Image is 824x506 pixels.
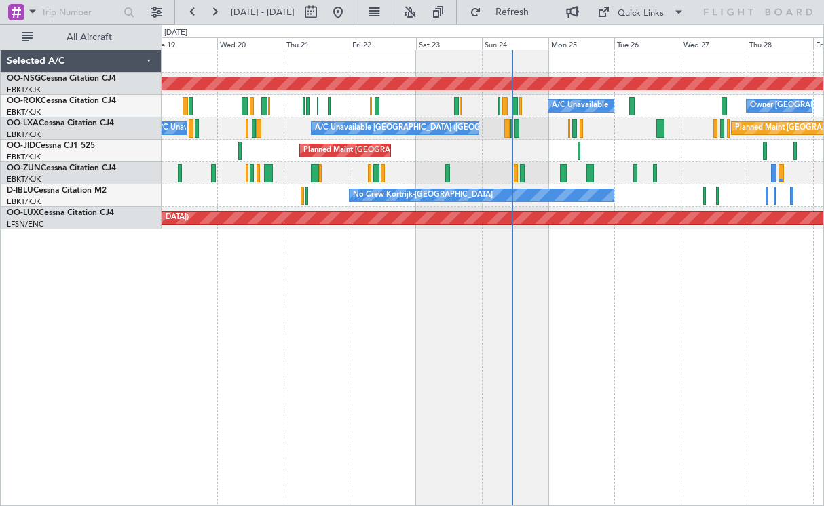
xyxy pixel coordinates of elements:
[591,1,691,23] button: Quick Links
[164,27,187,39] div: [DATE]
[618,7,664,20] div: Quick Links
[7,130,41,140] a: EBKT/KJK
[217,37,284,50] div: Wed 20
[747,37,813,50] div: Thu 28
[464,1,545,23] button: Refresh
[7,209,39,217] span: OO-LUX
[482,37,548,50] div: Sun 24
[7,152,41,162] a: EBKT/KJK
[7,75,116,83] a: OO-NSGCessna Citation CJ4
[41,2,119,22] input: Trip Number
[151,37,217,50] div: Tue 19
[7,174,41,184] a: EBKT/KJK
[7,187,33,195] span: D-IBLU
[7,119,114,128] a: OO-LXACessna Citation CJ4
[7,97,41,105] span: OO-ROK
[7,187,107,195] a: D-IBLUCessna Citation M2
[7,142,35,150] span: OO-JID
[35,33,143,42] span: All Aircraft
[315,118,567,138] div: A/C Unavailable [GEOGRAPHIC_DATA] ([GEOGRAPHIC_DATA] National)
[303,140,517,161] div: Planned Maint [GEOGRAPHIC_DATA] ([GEOGRAPHIC_DATA])
[681,37,747,50] div: Wed 27
[7,197,41,207] a: EBKT/KJK
[548,37,615,50] div: Mon 25
[7,97,116,105] a: OO-ROKCessna Citation CJ4
[7,107,41,117] a: EBKT/KJK
[7,85,41,95] a: EBKT/KJK
[231,6,295,18] span: [DATE] - [DATE]
[7,119,39,128] span: OO-LXA
[353,185,493,206] div: No Crew Kortrijk-[GEOGRAPHIC_DATA]
[7,142,95,150] a: OO-JIDCessna CJ1 525
[7,209,114,217] a: OO-LUXCessna Citation CJ4
[416,37,483,50] div: Sat 23
[614,37,681,50] div: Tue 26
[7,164,41,172] span: OO-ZUN
[15,26,147,48] button: All Aircraft
[7,219,44,229] a: LFSN/ENC
[350,37,416,50] div: Fri 22
[484,7,541,17] span: Refresh
[7,164,116,172] a: OO-ZUNCessna Citation CJ4
[284,37,350,50] div: Thu 21
[552,96,608,116] div: A/C Unavailable
[7,75,41,83] span: OO-NSG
